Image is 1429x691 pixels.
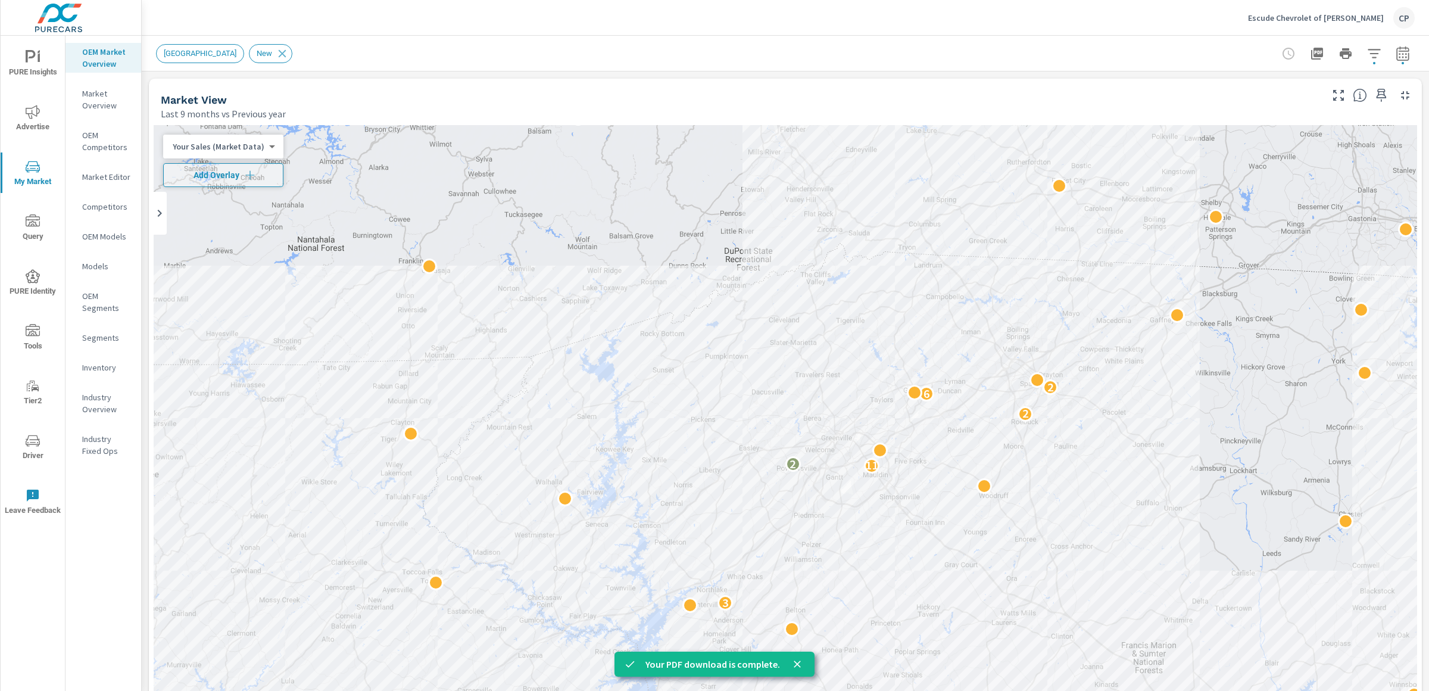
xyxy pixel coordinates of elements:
[4,50,61,79] span: PURE Insights
[1248,13,1384,23] p: Escude Chevrolet of [PERSON_NAME]
[923,387,930,401] p: 6
[1047,380,1054,394] p: 2
[865,458,878,472] p: 11
[65,126,141,156] div: OEM Competitors
[65,85,141,114] div: Market Overview
[161,94,227,106] h5: Market View
[82,129,132,153] p: OEM Competitors
[1022,406,1029,421] p: 2
[4,160,61,189] span: My Market
[1372,86,1391,105] span: Save this to your personalized report
[790,456,796,471] p: 2
[1305,42,1329,66] button: "Export Report to PDF"
[1353,88,1367,102] span: Find the biggest opportunities in your market for your inventory. Understand by postal code where...
[1362,42,1386,66] button: Apply Filters
[163,141,274,152] div: Your Sales (Market Data)
[65,43,141,73] div: OEM Market Overview
[1329,86,1348,105] button: Make Fullscreen
[65,168,141,186] div: Market Editor
[790,656,805,672] button: close
[645,657,780,671] p: Your PDF download is complete.
[65,257,141,275] div: Models
[4,488,61,518] span: Leave Feedback
[65,388,141,418] div: Industry Overview
[82,201,132,213] p: Competitors
[82,260,132,272] p: Models
[65,359,141,376] div: Inventory
[1334,42,1358,66] button: Print Report
[161,107,286,121] p: Last 9 months vs Previous year
[157,49,244,58] span: [GEOGRAPHIC_DATA]
[249,49,279,58] span: New
[82,332,132,344] p: Segments
[1,36,65,529] div: nav menu
[163,163,283,187] button: Add Overlay
[249,44,292,63] div: New
[1391,42,1415,66] button: Select Date Range
[1393,7,1415,29] div: CP
[82,171,132,183] p: Market Editor
[722,596,729,610] p: 3
[4,269,61,298] span: PURE Identity
[82,46,132,70] p: OEM Market Overview
[65,287,141,317] div: OEM Segments
[82,362,132,373] p: Inventory
[4,105,61,134] span: Advertise
[65,329,141,347] div: Segments
[1396,86,1415,105] button: Minimize Widget
[4,434,61,463] span: Driver
[82,391,132,415] p: Industry Overview
[169,169,278,181] span: Add Overlay
[4,324,61,353] span: Tools
[82,433,132,457] p: Industry Fixed Ops
[65,198,141,216] div: Competitors
[65,228,141,245] div: OEM Models
[82,290,132,314] p: OEM Segments
[65,430,141,460] div: Industry Fixed Ops
[82,88,132,111] p: Market Overview
[82,231,132,242] p: OEM Models
[4,379,61,408] span: Tier2
[4,214,61,244] span: Query
[173,141,264,152] p: Your Sales (Market Data)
